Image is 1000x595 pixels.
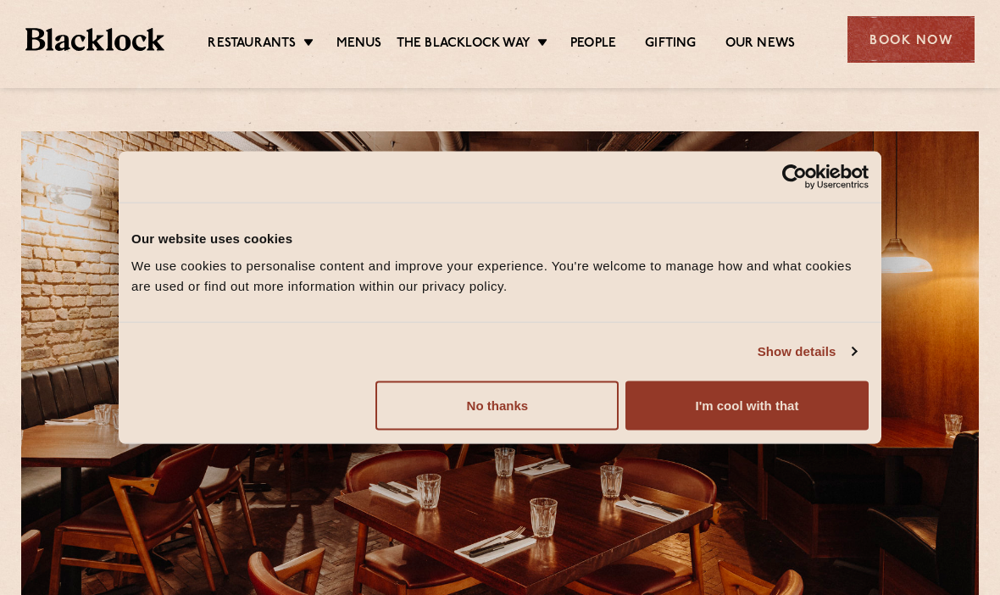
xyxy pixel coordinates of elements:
[758,342,856,362] a: Show details
[725,36,796,53] a: Our News
[397,36,531,53] a: The Blacklock Way
[131,255,869,296] div: We use cookies to personalise content and improve your experience. You're welcome to manage how a...
[25,28,164,52] img: BL_Textured_Logo-footer-cropped.svg
[336,36,382,53] a: Menus
[625,381,869,430] button: I'm cool with that
[131,229,869,249] div: Our website uses cookies
[570,36,616,53] a: People
[208,36,296,53] a: Restaurants
[375,381,619,430] button: No thanks
[645,36,696,53] a: Gifting
[720,164,869,190] a: Usercentrics Cookiebot - opens in a new window
[847,16,975,63] div: Book Now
